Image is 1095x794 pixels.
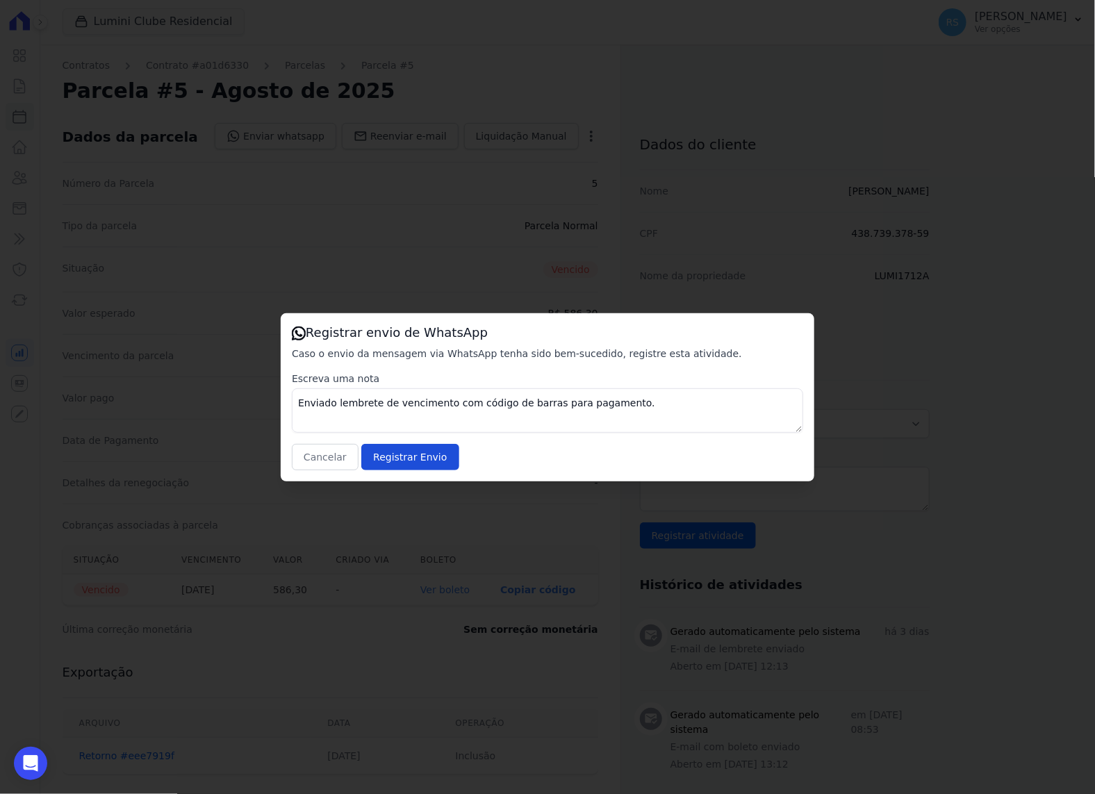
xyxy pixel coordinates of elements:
[361,444,459,470] input: Registrar Envio
[292,324,803,341] h3: Registrar envio de WhatsApp
[14,747,47,780] div: Open Intercom Messenger
[292,372,803,386] label: Escreva uma nota
[292,388,803,433] textarea: Enviado lembrete de vencimento com código de barras para pagamento.
[292,444,359,470] button: Cancelar
[292,347,803,361] p: Caso o envio da mensagem via WhatsApp tenha sido bem-sucedido, registre esta atividade.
